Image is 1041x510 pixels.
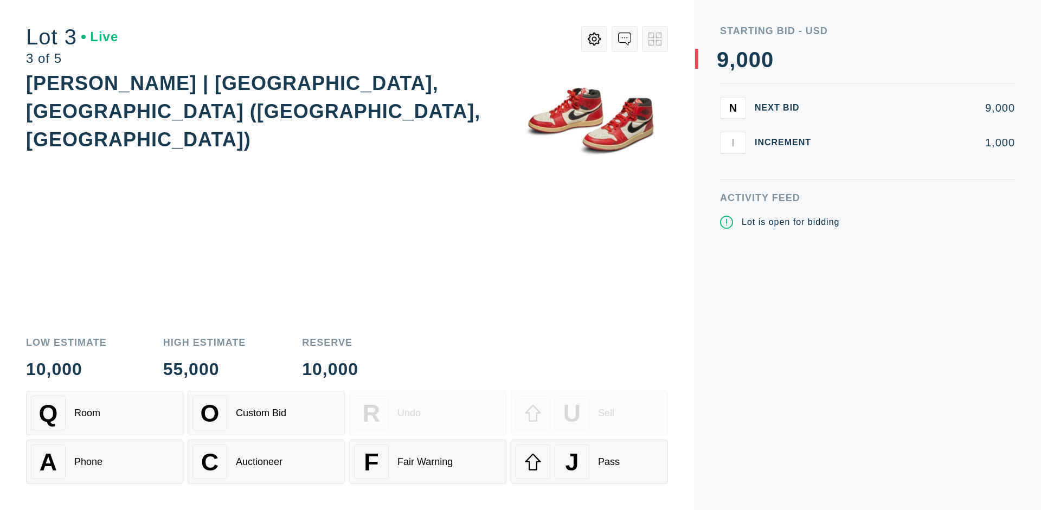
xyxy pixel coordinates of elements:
[236,456,282,468] div: Auctioneer
[736,49,748,70] div: 0
[717,49,729,70] div: 9
[81,30,118,43] div: Live
[188,440,345,484] button: CAuctioneer
[565,448,579,476] span: J
[563,399,581,427] span: U
[26,440,183,484] button: APhone
[598,408,614,419] div: Sell
[188,391,345,435] button: OCustom Bid
[163,360,246,378] div: 55,000
[74,408,100,419] div: Room
[828,137,1015,148] div: 1,000
[349,391,506,435] button: RUndo
[755,104,820,112] div: Next Bid
[397,408,421,419] div: Undo
[720,132,746,153] button: I
[511,440,668,484] button: JPass
[720,26,1015,36] div: Starting Bid - USD
[201,399,220,427] span: O
[26,72,480,151] div: [PERSON_NAME] | [GEOGRAPHIC_DATA], [GEOGRAPHIC_DATA] ([GEOGRAPHIC_DATA], [GEOGRAPHIC_DATA])
[26,52,118,65] div: 3 of 5
[26,391,183,435] button: QRoom
[761,49,774,70] div: 0
[742,216,839,229] div: Lot is open for bidding
[749,49,761,70] div: 0
[755,138,820,147] div: Increment
[26,26,118,48] div: Lot 3
[236,408,286,419] div: Custom Bid
[363,399,380,427] span: R
[163,338,246,347] div: High Estimate
[598,456,620,468] div: Pass
[731,136,735,149] span: I
[39,399,58,427] span: Q
[511,391,668,435] button: USell
[720,193,1015,203] div: Activity Feed
[201,448,219,476] span: C
[74,456,102,468] div: Phone
[364,448,378,476] span: F
[729,49,736,266] div: ,
[26,360,107,378] div: 10,000
[349,440,506,484] button: FFair Warning
[40,448,57,476] span: A
[302,360,358,378] div: 10,000
[397,456,453,468] div: Fair Warning
[828,102,1015,113] div: 9,000
[729,101,737,114] span: N
[26,338,107,347] div: Low Estimate
[302,338,358,347] div: Reserve
[720,97,746,119] button: N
